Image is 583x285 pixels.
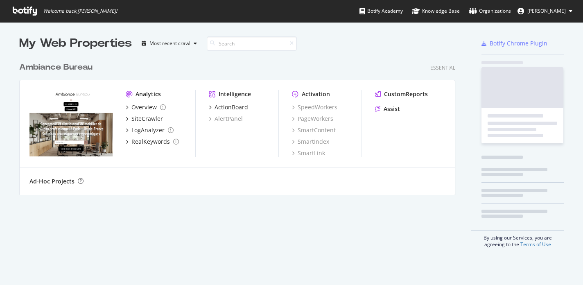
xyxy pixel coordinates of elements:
[412,7,460,15] div: Knowledge Base
[302,90,330,98] div: Activation
[375,105,400,113] a: Assist
[29,177,75,185] div: Ad-Hoc Projects
[19,61,93,73] div: Ambiance Bureau
[131,138,170,146] div: RealKeywords
[19,35,132,52] div: My Web Properties
[149,41,190,46] div: Most recent crawl
[131,115,163,123] div: SiteCrawler
[131,103,157,111] div: Overview
[292,126,336,134] a: SmartContent
[469,7,511,15] div: Organizations
[471,230,564,248] div: By using our Services, you are agreeing to the
[219,90,251,98] div: Intelligence
[490,39,547,47] div: Botify Chrome Plugin
[207,36,297,51] input: Search
[527,7,566,14] span: mimoso melanie
[292,115,333,123] a: PageWorkers
[126,126,174,134] a: LogAnalyzer
[215,103,248,111] div: ActionBoard
[138,37,200,50] button: Most recent crawl
[126,138,179,146] a: RealKeywords
[481,39,547,47] a: Botify Chrome Plugin
[43,8,117,14] span: Welcome back, [PERSON_NAME] !
[126,115,163,123] a: SiteCrawler
[359,7,403,15] div: Botify Academy
[384,90,428,98] div: CustomReports
[384,105,400,113] div: Assist
[292,149,325,157] a: SmartLink
[136,90,161,98] div: Analytics
[209,103,248,111] a: ActionBoard
[126,103,166,111] a: Overview
[520,241,551,248] a: Terms of Use
[19,52,462,195] div: grid
[511,5,579,18] button: [PERSON_NAME]
[375,90,428,98] a: CustomReports
[209,115,243,123] a: AlertPanel
[292,103,337,111] a: SpeedWorkers
[29,90,113,156] img: ambiance-bureau.fr
[292,138,329,146] a: SmartIndex
[131,126,165,134] div: LogAnalyzer
[19,61,96,73] a: Ambiance Bureau
[430,64,455,71] div: Essential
